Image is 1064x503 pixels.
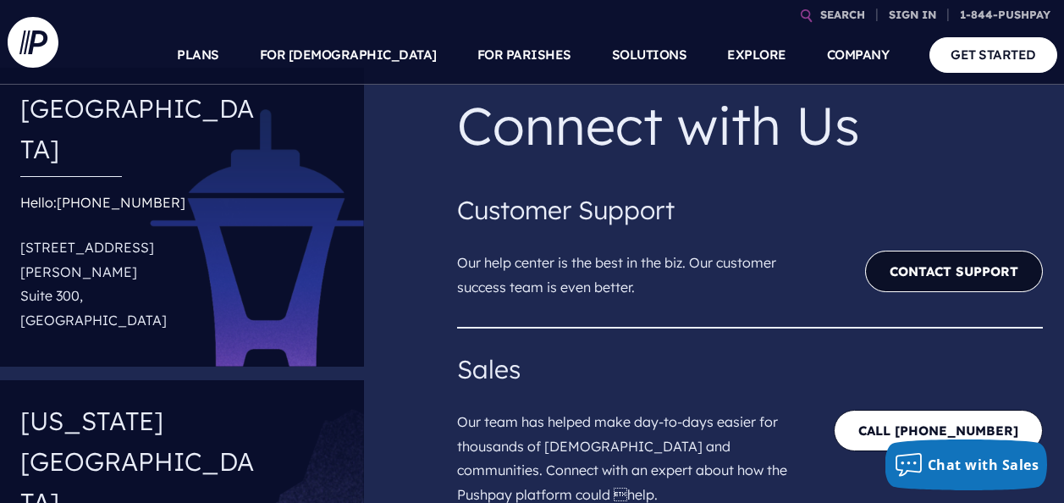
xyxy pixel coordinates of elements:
h4: [GEOGRAPHIC_DATA] [20,81,262,176]
button: Chat with Sales [885,439,1048,490]
a: FOR PARISHES [477,25,571,85]
h4: Sales [457,349,1044,390]
a: PLANS [177,25,219,85]
p: Our help center is the best in the biz. Our customer success team is even better. [457,230,809,307]
a: [PHONE_NUMBER] [57,194,185,211]
p: Connect with Us [457,81,1044,169]
span: Chat with Sales [928,456,1039,474]
a: SOLUTIONS [612,25,687,85]
div: Hello: [20,191,262,340]
a: CALL [PHONE_NUMBER] [834,410,1043,451]
a: COMPANY [827,25,890,85]
a: GET STARTED [929,37,1057,72]
a: FOR [DEMOGRAPHIC_DATA] [260,25,437,85]
a: Contact Support [865,251,1043,292]
p: [STREET_ADDRESS][PERSON_NAME] Suite 300, [GEOGRAPHIC_DATA] [20,229,262,340]
h4: Customer Support [457,190,1044,230]
a: EXPLORE [727,25,786,85]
